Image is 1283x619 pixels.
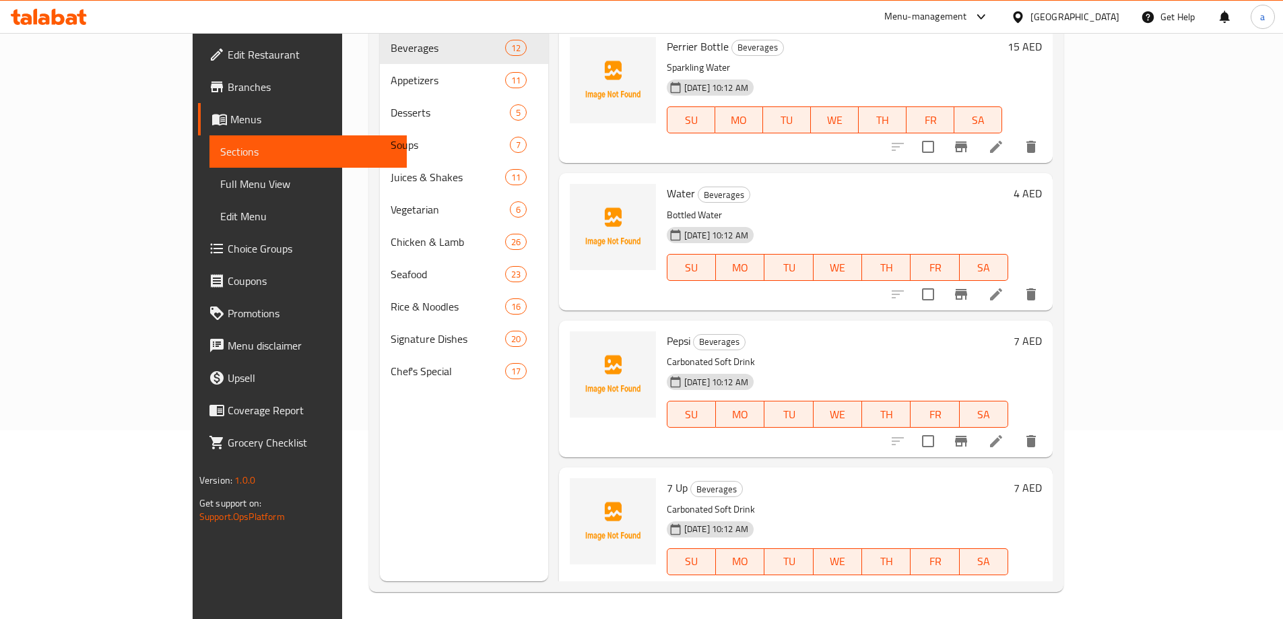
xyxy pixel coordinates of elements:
div: Beverages [731,40,784,56]
button: TU [764,401,813,428]
div: items [510,137,527,153]
span: 5 [511,106,526,119]
div: Beverages [698,187,750,203]
p: Bottled Water [667,207,1008,224]
button: TH [859,106,907,133]
span: [DATE] 10:12 AM [679,229,754,242]
a: Support.OpsPlatform [199,508,285,525]
span: 7 Up [667,478,688,498]
span: Select to update [914,133,942,161]
span: Rice & Noodles [391,298,504,315]
button: FR [911,254,959,281]
span: SA [965,405,1003,424]
a: Menus [198,103,407,135]
button: Branch-specific-item [945,425,977,457]
button: SA [960,401,1008,428]
span: FR [916,258,954,278]
button: SU [667,106,715,133]
a: Edit menu item [988,286,1004,302]
div: Soups7 [380,129,548,161]
span: Menus [230,111,396,127]
div: Seafood23 [380,258,548,290]
span: Beverages [691,482,742,497]
span: 16 [506,300,526,313]
button: Branch-specific-item [945,131,977,163]
a: Edit menu item [988,433,1004,449]
span: Vegetarian [391,201,510,218]
span: TU [768,110,805,130]
a: Coupons [198,265,407,297]
span: Soups [391,137,510,153]
span: WE [819,552,857,571]
button: FR [911,548,959,575]
a: Choice Groups [198,232,407,265]
span: 11 [506,74,526,87]
span: Select to update [914,427,942,455]
span: Get support on: [199,494,261,512]
div: Juices & Shakes11 [380,161,548,193]
a: Full Menu View [209,168,407,200]
span: Coverage Report [228,402,396,418]
span: Seafood [391,266,504,282]
span: Select to update [914,575,942,603]
span: Edit Restaurant [228,46,396,63]
button: TU [764,254,813,281]
span: WE [819,405,857,424]
span: MO [721,258,759,278]
a: Edit Menu [209,200,407,232]
span: TH [864,110,901,130]
div: Chicken & Lamb26 [380,226,548,258]
span: 6 [511,203,526,216]
div: Menu-management [884,9,967,25]
span: 12 [506,42,526,55]
span: Menu disclaimer [228,337,396,354]
button: delete [1015,573,1047,605]
a: Promotions [198,297,407,329]
span: [DATE] 10:12 AM [679,82,754,94]
span: Juices & Shakes [391,169,504,185]
span: [DATE] 10:12 AM [679,376,754,389]
span: WE [819,258,857,278]
button: TH [862,548,911,575]
a: Edit Restaurant [198,38,407,71]
span: Sections [220,143,396,160]
span: 1.0.0 [234,471,255,489]
span: Full Menu View [220,176,396,192]
span: TH [867,405,905,424]
span: Branches [228,79,396,95]
div: Rice & Noodles16 [380,290,548,323]
button: MO [715,106,763,133]
div: Beverages [690,481,743,497]
a: Upsell [198,362,407,394]
span: WE [816,110,853,130]
a: Edit menu item [988,139,1004,155]
span: TU [770,405,808,424]
a: Branches [198,71,407,103]
button: WE [814,548,862,575]
span: 17 [506,365,526,378]
span: Desserts [391,104,510,121]
div: items [505,40,527,56]
span: a [1260,9,1265,24]
span: Upsell [228,370,396,386]
span: MO [721,405,759,424]
h6: 7 AED [1014,331,1042,350]
span: MO [721,552,759,571]
button: SU [667,548,716,575]
div: items [505,72,527,88]
button: SU [667,254,716,281]
span: Version: [199,471,232,489]
span: Beverages [732,40,783,55]
span: MO [721,110,758,130]
span: 23 [506,268,526,281]
span: 7 [511,139,526,152]
span: Promotions [228,305,396,321]
div: Beverages [693,334,746,350]
span: SU [673,405,711,424]
span: FR [916,552,954,571]
button: Branch-specific-item [945,278,977,311]
button: TU [764,548,813,575]
span: Perrier Bottle [667,36,729,57]
span: SU [673,258,711,278]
